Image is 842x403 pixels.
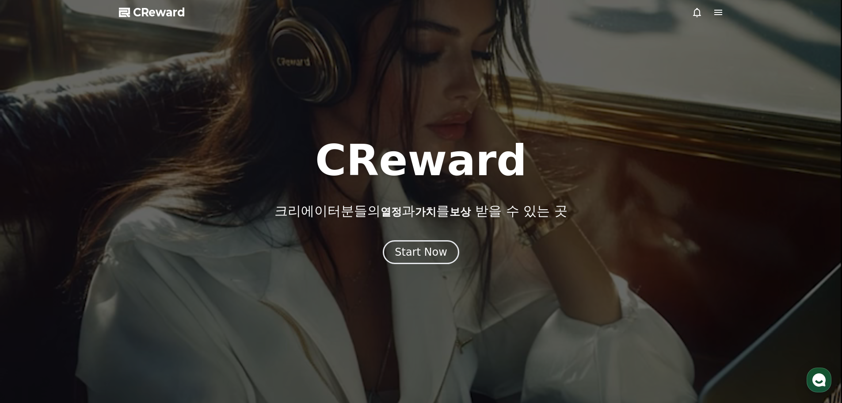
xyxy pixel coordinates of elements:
[381,206,402,218] span: 열정
[395,245,447,259] div: Start Now
[415,206,436,218] span: 가치
[383,249,459,257] a: Start Now
[274,203,567,219] p: 크리에이터분들의 과 를 받을 수 있는 곳
[119,5,185,19] a: CReward
[450,206,471,218] span: 보상
[133,5,185,19] span: CReward
[383,240,459,264] button: Start Now
[315,139,527,182] h1: CReward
